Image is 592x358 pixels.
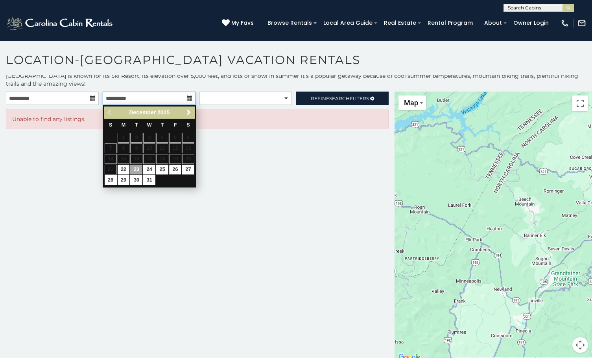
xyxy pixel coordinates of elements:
[109,122,112,128] span: Sunday
[480,17,506,29] a: About
[6,15,115,31] img: White-1-2.png
[572,337,588,353] button: Map camera controls
[118,165,130,174] a: 22
[561,19,569,28] img: phone-regular-white.png
[186,109,192,116] span: Next
[572,95,588,111] button: Toggle fullscreen view
[135,122,138,128] span: Tuesday
[143,165,155,174] a: 24
[147,122,152,128] span: Wednesday
[319,17,376,29] a: Local Area Guide
[577,19,586,28] img: mail-regular-white.png
[380,17,420,29] a: Real Estate
[424,17,477,29] a: Rental Program
[329,95,350,101] span: Search
[404,99,418,107] span: Map
[12,115,382,123] p: Unable to find any listings.
[130,175,142,185] a: 30
[157,109,170,116] span: 2025
[311,95,369,101] span: Refine Filters
[105,175,117,185] a: 28
[184,108,194,117] a: Next
[129,109,156,116] span: December
[122,122,126,128] span: Monday
[398,95,426,110] button: Change map style
[186,122,190,128] span: Saturday
[143,175,155,185] a: 31
[231,19,254,27] span: My Favs
[130,165,142,174] a: 23
[156,165,168,174] a: 25
[296,92,389,105] a: RefineSearchFilters
[182,165,194,174] a: 27
[161,122,164,128] span: Thursday
[169,165,181,174] a: 26
[174,122,177,128] span: Friday
[118,175,130,185] a: 29
[222,19,256,28] a: My Favs
[509,17,553,29] a: Owner Login
[264,17,316,29] a: Browse Rentals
